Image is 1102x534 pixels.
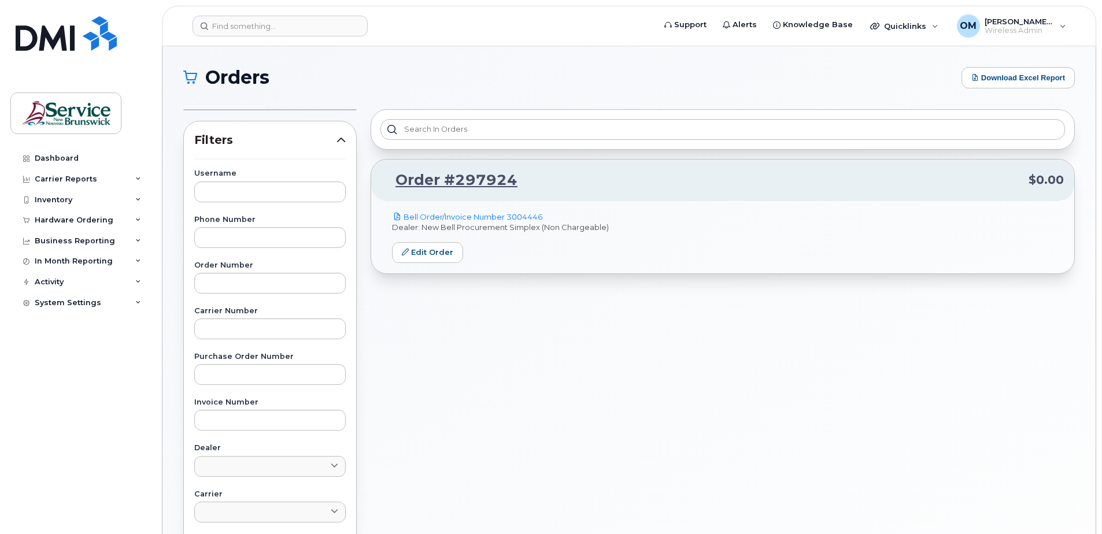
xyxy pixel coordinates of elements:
label: Invoice Number [194,399,346,406]
a: Order #297924 [382,170,517,191]
label: Dealer [194,444,346,452]
label: Username [194,170,346,177]
label: Carrier [194,491,346,498]
p: Dealer: New Bell Procurement Simplex (Non Chargeable) [392,222,1053,233]
span: $0.00 [1029,172,1064,188]
a: Bell Order/Invoice Number 3004446 [392,212,543,221]
label: Order Number [194,262,346,269]
input: Search in orders [380,119,1065,140]
button: Download Excel Report [962,67,1075,88]
label: Purchase Order Number [194,353,346,361]
span: Filters [194,132,336,149]
span: Orders [205,69,269,86]
label: Carrier Number [194,307,346,315]
a: Edit Order [392,242,463,264]
label: Phone Number [194,216,346,224]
